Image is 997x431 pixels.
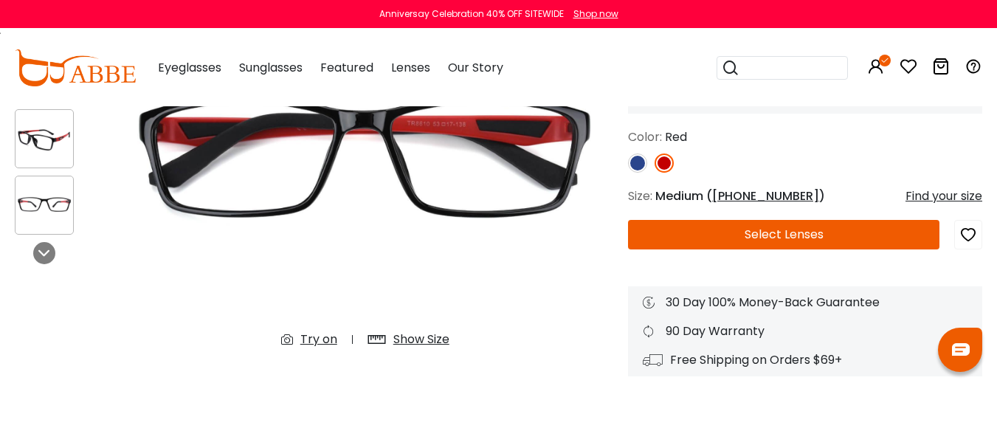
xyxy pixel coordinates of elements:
span: [PHONE_NUMBER] [712,187,819,204]
a: Shop now [566,7,618,20]
span: Red [665,128,687,145]
div: Find your size [905,187,982,205]
span: Our Story [448,59,503,76]
div: Free Shipping on Orders $69+ [643,351,967,369]
div: Show Size [393,331,449,348]
div: Anniversay Celebration 40% OFF SITEWIDE [379,7,564,21]
span: Medium ( ) [655,187,825,204]
img: Eight Red TR SportsGlasses , UniversalBridgeFit Frames from ABBE Glasses [15,125,73,154]
span: Size: [628,187,652,204]
span: Eyeglasses [158,59,221,76]
img: Eight Red TR SportsGlasses , UniversalBridgeFit Frames from ABBE Glasses [15,191,73,220]
img: chat [952,343,970,356]
span: Sunglasses [239,59,303,76]
img: abbeglasses.com [15,49,136,86]
div: Try on [300,331,337,348]
button: Select Lenses [628,220,939,249]
span: Featured [320,59,373,76]
div: 30 Day 100% Money-Back Guarantee [643,294,967,311]
span: Lenses [391,59,430,76]
span: Color: [628,128,662,145]
div: Shop now [573,7,618,21]
div: 90 Day Warranty [643,323,967,340]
